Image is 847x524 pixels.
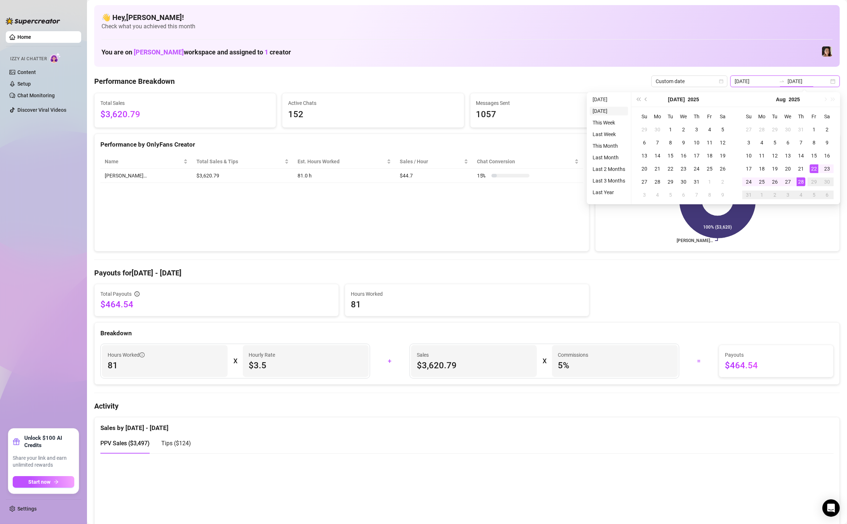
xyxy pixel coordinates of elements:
[781,110,794,123] th: We
[823,191,831,199] div: 6
[265,48,268,56] span: 1
[101,48,291,56] h1: You are on workspace and assigned to creator
[768,188,781,201] td: 2025-09-02
[757,125,766,134] div: 28
[134,291,140,296] span: info-circle
[666,177,675,186] div: 29
[653,125,662,134] div: 30
[590,188,628,197] li: Last Year
[821,188,834,201] td: 2025-09-06
[666,164,675,173] div: 22
[794,162,807,175] td: 2025-08-21
[768,110,781,123] th: Tu
[677,238,713,243] text: [PERSON_NAME]…
[140,352,145,357] span: info-circle
[196,157,283,165] span: Total Sales & Tips
[351,290,583,298] span: Hours Worked
[779,78,785,84] span: to
[822,46,832,57] img: Luna
[718,164,727,173] div: 26
[653,177,662,186] div: 28
[100,299,333,310] span: $464.54
[797,164,805,173] div: 21
[690,188,703,201] td: 2025-08-07
[755,175,768,188] td: 2025-08-25
[810,164,818,173] div: 22
[690,149,703,162] td: 2025-07-17
[784,138,792,147] div: 6
[771,164,779,173] div: 19
[821,149,834,162] td: 2025-08-16
[823,164,831,173] div: 23
[664,175,677,188] td: 2025-07-29
[690,175,703,188] td: 2025-07-31
[807,136,821,149] td: 2025-08-08
[679,191,688,199] div: 6
[664,149,677,162] td: 2025-07-15
[233,355,237,367] div: X
[810,177,818,186] div: 29
[640,151,649,160] div: 13
[716,110,729,123] th: Sa
[473,155,583,169] th: Chat Conversion
[634,92,642,107] button: Last year (Control + left)
[703,175,716,188] td: 2025-08-01
[13,455,74,469] span: Share your link and earn unlimited rewards
[50,53,61,63] img: AI Chatter
[668,92,685,107] button: Choose a month
[794,110,807,123] th: Th
[679,164,688,173] div: 23
[677,136,690,149] td: 2025-07-09
[298,157,385,165] div: Est. Hours Worked
[108,360,222,371] span: 81
[249,351,275,359] article: Hourly Rate
[744,164,753,173] div: 17
[705,138,714,147] div: 11
[703,162,716,175] td: 2025-07-25
[54,479,59,484] span: arrow-right
[666,191,675,199] div: 5
[771,125,779,134] div: 29
[810,151,818,160] div: 15
[679,138,688,147] div: 9
[757,191,766,199] div: 1
[807,175,821,188] td: 2025-08-29
[288,99,458,107] span: Active Chats
[705,164,714,173] div: 25
[94,268,840,278] h4: Payouts for [DATE] - [DATE]
[718,138,727,147] div: 12
[558,360,672,371] span: 5 %
[651,110,664,123] th: Mo
[690,136,703,149] td: 2025-07-10
[477,172,489,180] span: 15 %
[590,176,628,185] li: Last 3 Months
[13,476,74,488] button: Start nowarrow-right
[6,17,60,25] img: logo-BBDzfeDw.svg
[716,136,729,149] td: 2025-07-12
[719,79,723,83] span: calendar
[823,177,831,186] div: 30
[821,123,834,136] td: 2025-08-02
[638,110,651,123] th: Su
[590,130,628,139] li: Last Week
[690,162,703,175] td: 2025-07-24
[351,299,583,310] span: 81
[794,175,807,188] td: 2025-08-28
[810,125,818,134] div: 1
[590,95,628,104] li: [DATE]
[679,177,688,186] div: 30
[823,151,831,160] div: 16
[100,140,583,150] div: Performance by OnlyFans Creator
[797,177,805,186] div: 28
[161,440,191,447] span: Tips ( $124 )
[677,162,690,175] td: 2025-07-23
[703,136,716,149] td: 2025-07-11
[653,138,662,147] div: 7
[590,165,628,173] li: Last 2 Months
[100,99,270,107] span: Total Sales
[742,175,755,188] td: 2025-08-24
[100,169,192,183] td: [PERSON_NAME]…
[823,138,831,147] div: 9
[692,191,701,199] div: 7
[100,290,132,298] span: Total Payouts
